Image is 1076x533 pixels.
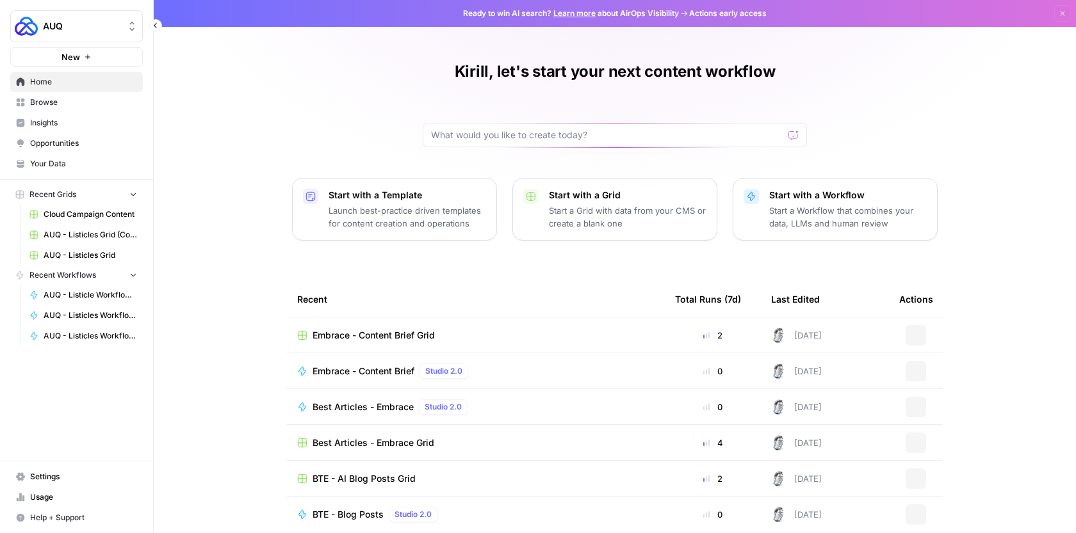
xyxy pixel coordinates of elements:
[297,329,655,342] a: Embrace - Content Brief Grid
[771,328,787,343] img: 28dbpmxwbe1lgts1kkshuof3rm4g
[771,435,787,450] img: 28dbpmxwbe1lgts1kkshuof3rm4g
[512,178,717,241] button: Start with a GridStart a Grid with data from your CMS or create a blank one
[24,305,143,326] a: AUQ - Listicles Workflow (Copy from [GEOGRAPHIC_DATA])
[769,204,927,230] p: Start a Workflow that combines your data, LLMs and human review
[30,117,137,129] span: Insights
[313,436,434,449] span: Best Articles - Embrace Grid
[771,507,822,522] div: [DATE]
[29,189,76,200] span: Recent Grids
[425,365,462,377] span: Studio 2.0
[329,204,486,230] p: Launch best-practice driven templates for content creation and operations
[675,401,751,413] div: 0
[297,399,655,415] a: Best Articles - EmbraceStudio 2.0
[30,97,137,108] span: Browse
[313,401,414,413] span: Best Articles - Embrace
[24,225,143,245] a: AUQ - Listicles Grid (Copy from [GEOGRAPHIC_DATA])
[29,269,96,281] span: Recent Workflows
[771,507,787,522] img: 28dbpmxwbe1lgts1kkshuof3rm4g
[10,113,143,133] a: Insights
[675,329,751,342] div: 2
[44,289,137,301] span: AUQ - Listicle Workflow #2
[549,189,706,202] p: Start with a Grid
[44,250,137,261] span: AUQ - Listicles Grid
[10,10,143,42] button: Workspace: AUQ
[30,471,137,482] span: Settings
[61,51,80,63] span: New
[549,204,706,230] p: Start a Grid with data from your CMS or create a blank one
[313,365,414,378] span: Embrace - Content Brief
[395,509,432,520] span: Studio 2.0
[10,507,143,528] button: Help + Support
[30,512,137,523] span: Help + Support
[44,229,137,241] span: AUQ - Listicles Grid (Copy from [GEOGRAPHIC_DATA])
[431,129,783,141] input: What would you like to create today?
[313,472,416,485] span: BTE - AI Blog Posts Grid
[771,363,822,379] div: [DATE]
[44,209,137,220] span: Cloud Campaign Content
[313,329,435,342] span: Embrace - Content Brief Grid
[24,204,143,225] a: Cloud Campaign Content
[15,15,38,38] img: AUQ Logo
[10,133,143,154] a: Opportunities
[10,466,143,487] a: Settings
[30,76,137,88] span: Home
[675,365,751,378] div: 0
[297,507,655,522] a: BTE - Blog PostsStudio 2.0
[733,178,938,241] button: Start with a WorkflowStart a Workflow that combines your data, LLMs and human review
[455,61,776,82] h1: Kirill, let's start your next content workflow
[10,185,143,204] button: Recent Grids
[24,285,143,305] a: AUQ - Listicle Workflow #2
[297,282,655,317] div: Recent
[10,47,143,67] button: New
[771,282,820,317] div: Last Edited
[30,138,137,149] span: Opportunities
[675,436,751,449] div: 4
[292,178,497,241] button: Start with a TemplateLaunch best-practice driven templates for content creation and operations
[10,487,143,507] a: Usage
[24,245,143,266] a: AUQ - Listicles Grid
[689,8,767,19] span: Actions early access
[675,508,751,521] div: 0
[297,472,655,485] a: BTE - AI Blog Posts Grid
[10,72,143,92] a: Home
[675,282,741,317] div: Total Runs (7d)
[10,266,143,285] button: Recent Workflows
[771,399,787,415] img: 28dbpmxwbe1lgts1kkshuof3rm4g
[771,363,787,379] img: 28dbpmxwbe1lgts1kkshuof3rm4g
[329,189,486,202] p: Start with a Template
[44,310,137,321] span: AUQ - Listicles Workflow (Copy from [GEOGRAPHIC_DATA])
[44,330,137,342] span: AUQ - Listicles Workflow #3
[771,435,822,450] div: [DATE]
[425,401,462,413] span: Studio 2.0
[769,189,927,202] p: Start with a Workflow
[10,92,143,113] a: Browse
[771,471,787,486] img: 28dbpmxwbe1lgts1kkshuof3rm4g
[771,328,822,343] div: [DATE]
[771,471,822,486] div: [DATE]
[24,326,143,346] a: AUQ - Listicles Workflow #3
[30,491,137,503] span: Usage
[553,8,596,18] a: Learn more
[463,8,679,19] span: Ready to win AI search? about AirOps Visibility
[10,154,143,174] a: Your Data
[313,508,384,521] span: BTE - Blog Posts
[675,472,751,485] div: 2
[30,158,137,170] span: Your Data
[297,436,655,449] a: Best Articles - Embrace Grid
[297,363,655,379] a: Embrace - Content BriefStudio 2.0
[899,282,933,317] div: Actions
[43,20,120,33] span: AUQ
[771,399,822,415] div: [DATE]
